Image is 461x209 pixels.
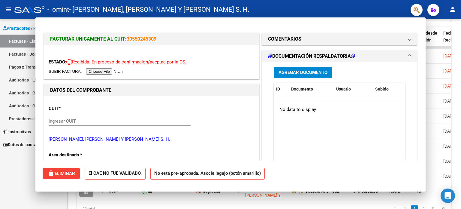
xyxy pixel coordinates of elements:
strong: El CAE NO FUE VALIDADO. [85,168,146,180]
datatable-header-cell: Acción [403,83,433,96]
span: [DATE] [443,144,456,149]
span: Prestadores / Proveedores [3,25,58,32]
div: DOCUMENTACIÓN RESPALDATORIA [262,62,417,187]
h1: DOCUMENTACIÓN RESPALDATORIA [268,53,355,60]
strong: No está pre-aprobada. Asocie legajo (botón amarillo) [150,168,265,180]
span: [DATE] [443,84,456,88]
span: Subido [375,87,389,91]
span: - [PERSON_NAME], [PERSON_NAME] Y [PERSON_NAME] S. H. [69,3,249,16]
span: - omint [47,3,69,16]
a: 30550245309 [127,36,156,42]
span: Instructivos [3,128,31,135]
span: [DATE] [443,114,456,118]
p: Area destinado * [49,152,110,158]
datatable-header-cell: Usuario [334,83,373,96]
span: Agregar Documento [279,70,327,75]
strong: DATOS DEL COMPROBANTE [50,87,111,93]
span: Datos de contacto [3,141,42,148]
mat-icon: delete [47,170,55,177]
span: Eliminar [47,171,75,176]
p: [PERSON_NAME], [PERSON_NAME] Y [PERSON_NAME] S. H. [49,136,255,143]
strong: Factura A: 3 - 652 [306,189,339,194]
span: Fecha Recibido [443,31,460,42]
mat-expansion-panel-header: COMENTARIOS [262,33,417,45]
span: Recibida. En proceso de confirmacion/aceptac por la OS. [66,59,186,65]
datatable-header-cell: Subido [373,83,403,96]
div: 0 total [274,158,405,173]
button: Eliminar [43,168,80,179]
span: Documento [291,87,313,91]
button: Agregar Documento [274,67,332,78]
span: ESTADO: [49,59,66,65]
span: [DATE] [443,159,456,164]
span: Usuario [336,87,351,91]
mat-icon: person [449,6,456,13]
span: ID [276,87,280,91]
datatable-header-cell: Días desde Emisión [414,27,441,53]
span: [DATE] [443,129,456,134]
span: [DATE] [443,69,456,73]
mat-expansion-panel-header: DOCUMENTACIÓN RESPALDATORIA [262,50,417,62]
span: [DATE] [443,174,456,179]
mat-icon: menu [5,6,12,13]
p: CUIT [49,105,110,112]
span: [DATE] [443,54,456,58]
div: No data to display [274,102,403,117]
span: FACTURAR UNICAMENTE AL CUIT: [50,36,127,42]
div: Open Intercom Messenger [441,189,455,203]
span: Días desde Emisión [416,31,437,42]
span: [DATE] [443,99,456,103]
h1: COMENTARIOS [268,35,301,43]
datatable-header-cell: Documento [289,83,334,96]
datatable-header-cell: ID [274,83,289,96]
